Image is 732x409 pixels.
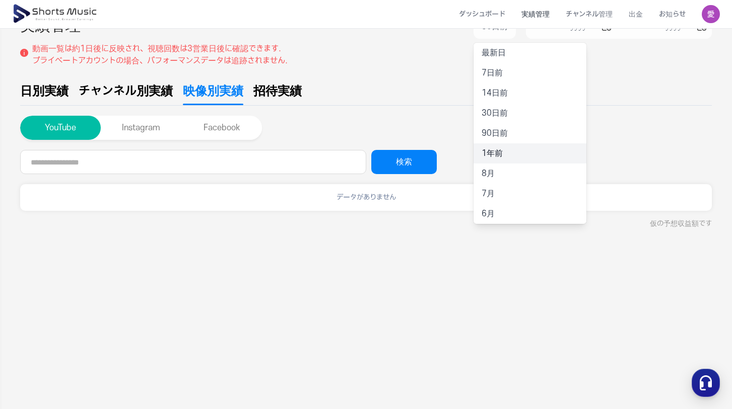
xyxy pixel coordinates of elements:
a: 招待実績 [253,82,302,105]
a: 映像別実績 [183,82,243,105]
li: 1年前 [474,143,586,163]
button: Facebook [181,116,262,140]
a: 出金 [621,1,651,28]
button: 検索 [371,150,437,174]
p: 動画一覧は約1日後に反映され、視聴回数は3営業日後に確認できます. プライベートアカウントの場合、パフォーマンスデータは追跡されません. [32,43,288,67]
a: Settings [130,319,193,344]
a: 日別実績 [20,82,69,105]
a: ダッシュボード [451,1,513,28]
span: 招待実績 [253,82,302,100]
li: 90日前 [474,123,586,143]
div: 仮の予想収益額です [20,219,712,229]
li: 30日前 [474,103,586,123]
li: 7日前 [474,63,586,83]
img: 사용자 이미지 [702,5,720,23]
span: Messages [84,335,113,343]
a: Instagram [101,123,181,132]
a: Messages [66,319,130,344]
button: Instagram [101,116,181,140]
li: 最新日 [474,43,586,63]
p: データがありません [28,192,704,203]
a: お知らせ [651,1,694,28]
span: 映像別実績 [183,82,243,100]
span: Home [26,334,43,342]
span: Settings [149,334,174,342]
li: 6月 [474,204,586,224]
li: 8月 [474,163,586,184]
a: 実績管理 [513,1,558,28]
span: 日別実績 [20,82,69,100]
a: チャンネル別実績 [79,82,173,105]
a: Facebook [181,123,262,132]
li: 7月 [474,184,586,204]
img: 설명 아이콘 [20,49,28,57]
a: YouTube [20,123,101,132]
li: 14日前 [474,83,586,103]
a: チャンネル管理 [558,1,621,28]
a: Home [3,319,66,344]
span: チャンネル別実績 [79,82,173,100]
button: YouTube [20,116,101,140]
